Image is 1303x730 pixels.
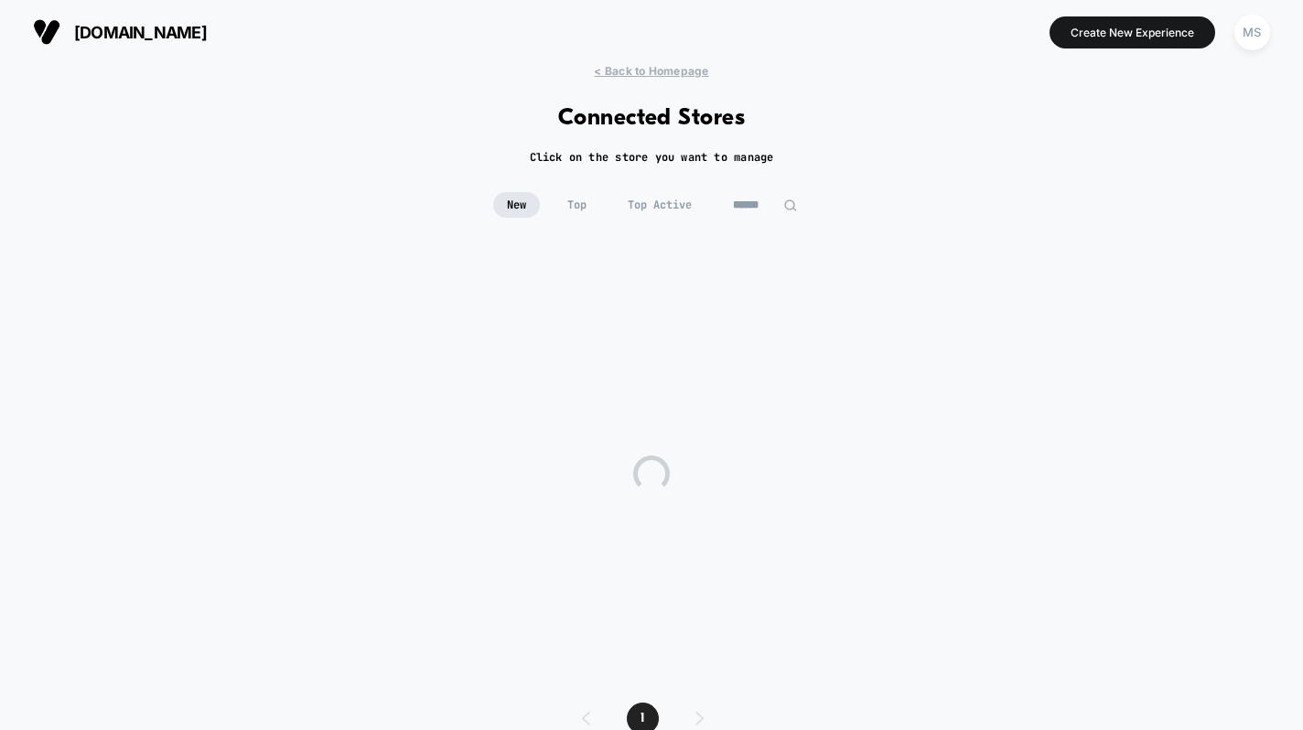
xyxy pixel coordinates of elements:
h1: Connected Stores [558,105,746,132]
span: < Back to Homepage [594,64,708,78]
img: Visually logo [33,18,60,46]
button: [DOMAIN_NAME] [27,17,212,47]
span: [DOMAIN_NAME] [74,23,207,42]
span: Top Active [614,192,705,218]
div: MS [1234,15,1270,50]
img: edit [783,199,797,212]
h2: Click on the store you want to manage [530,150,774,165]
span: Top [554,192,600,218]
button: Create New Experience [1050,16,1215,48]
span: New [493,192,540,218]
button: MS [1229,14,1276,51]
